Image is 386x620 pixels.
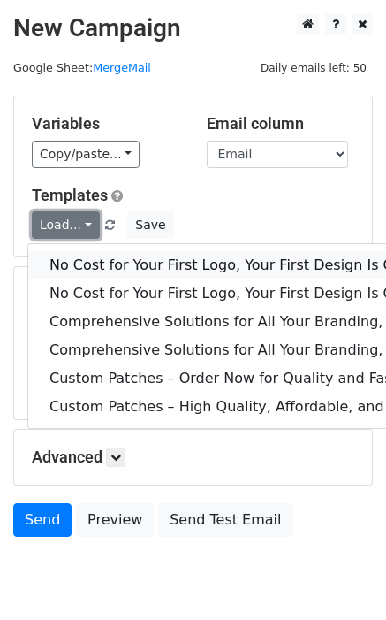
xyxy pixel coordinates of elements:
[32,211,100,239] a: Load...
[13,13,373,43] h2: New Campaign
[76,503,154,537] a: Preview
[158,503,292,537] a: Send Test Email
[32,186,108,204] a: Templates
[13,61,151,74] small: Google Sheet:
[32,448,354,467] h5: Advanced
[127,211,173,239] button: Save
[298,535,386,620] iframe: Chat Widget
[13,503,72,537] a: Send
[254,61,373,74] a: Daily emails left: 50
[207,114,355,134] h5: Email column
[32,114,180,134] h5: Variables
[32,141,140,168] a: Copy/paste...
[254,58,373,78] span: Daily emails left: 50
[93,61,151,74] a: MergeMail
